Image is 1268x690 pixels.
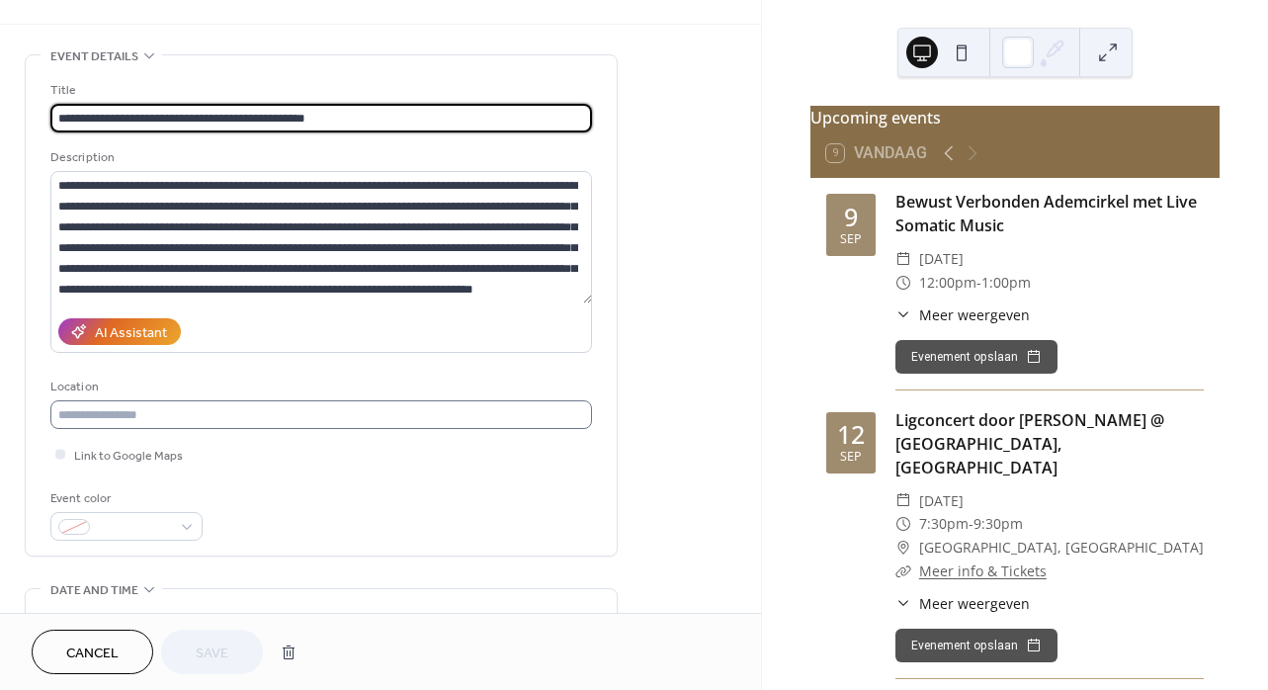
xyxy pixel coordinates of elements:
[895,489,911,513] div: ​
[976,271,981,295] span: -
[919,561,1047,580] a: Meer info & Tickets
[66,644,119,664] span: Cancel
[50,147,588,168] div: Description
[895,536,911,560] div: ​
[50,580,138,601] span: Date and time
[895,593,911,614] div: ​
[895,190,1204,237] div: Bewust Verbonden Ademcirkel met Live Somatic Music
[895,271,911,295] div: ​
[95,323,167,344] div: AI Assistant
[895,409,1164,478] a: Ligconcert door [PERSON_NAME] @ [GEOGRAPHIC_DATA], [GEOGRAPHIC_DATA]
[840,451,862,464] div: sep
[50,46,138,67] span: Event details
[895,593,1030,614] button: ​Meer weergeven
[32,630,153,674] button: Cancel
[895,304,1030,325] button: ​Meer weergeven
[919,593,1030,614] span: Meer weergeven
[919,304,1030,325] span: Meer weergeven
[895,340,1057,374] button: Evenement opslaan
[50,377,588,397] div: Location
[973,512,1023,536] span: 9:30pm
[895,560,911,583] div: ​
[810,106,1220,129] div: Upcoming events
[919,271,976,295] span: 12:00pm
[837,422,865,447] div: 12
[895,247,911,271] div: ​
[895,629,1057,662] button: Evenement opslaan
[919,247,964,271] span: [DATE]
[895,512,911,536] div: ​
[840,233,862,246] div: sep
[919,536,1204,560] span: [GEOGRAPHIC_DATA], [GEOGRAPHIC_DATA]
[50,80,588,101] div: Title
[981,271,1031,295] span: 1:00pm
[74,446,183,467] span: Link to Google Maps
[50,488,199,509] div: Event color
[919,512,969,536] span: 7:30pm
[844,205,858,229] div: 9
[969,512,973,536] span: -
[919,489,964,513] span: [DATE]
[58,318,181,345] button: AI Assistant
[895,304,911,325] div: ​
